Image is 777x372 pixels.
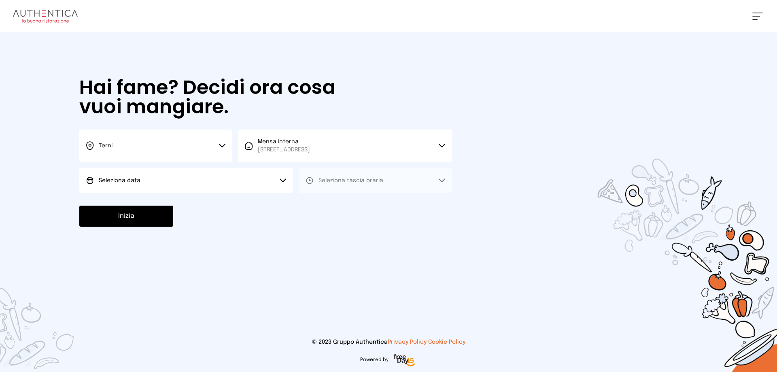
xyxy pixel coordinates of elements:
button: Seleziona data [79,168,293,193]
span: Mensa interna [258,138,310,154]
button: Mensa interna[STREET_ADDRESS] [238,130,452,162]
p: © 2023 Gruppo Authentica [13,338,764,346]
img: logo-freeday.3e08031.png [392,353,417,369]
button: Terni [79,130,232,162]
span: [STREET_ADDRESS] [258,146,310,154]
span: Powered by [360,357,388,363]
span: Seleziona fascia oraria [318,178,383,183]
a: Cookie Policy [428,339,465,345]
a: Privacy Policy [388,339,427,345]
button: Inizia [79,206,173,227]
img: logo.8f33a47.png [13,10,78,23]
button: Seleziona fascia oraria [299,168,452,193]
span: Seleziona data [99,178,140,183]
h1: Hai fame? Decidi ora cosa vuoi mangiare. [79,78,359,117]
img: sticker-selezione-mensa.70a28f7.png [550,112,777,372]
span: Terni [99,143,113,149]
